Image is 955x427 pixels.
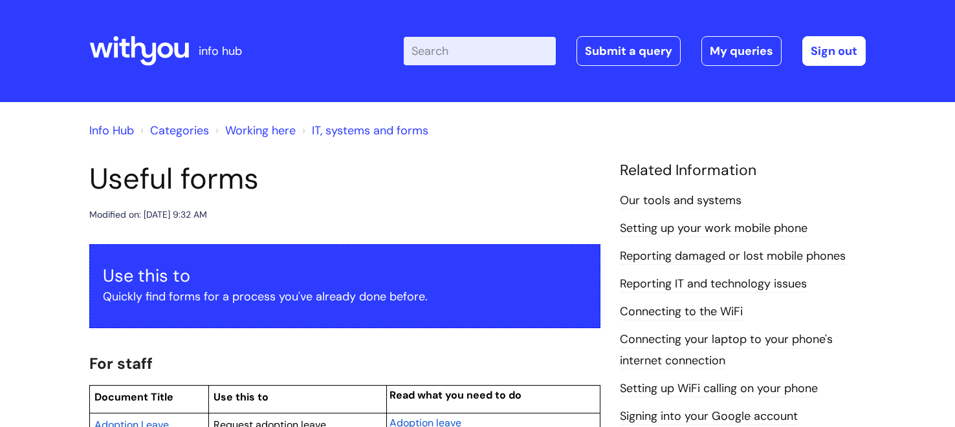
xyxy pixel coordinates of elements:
div: | - [404,36,866,66]
p: Quickly find forms for a process you've already done before. [103,286,587,307]
a: Signing into your Google account [620,408,798,425]
span: Document Title [94,390,173,404]
h1: Useful forms [89,161,600,196]
span: For staff [89,353,153,373]
a: Setting up your work mobile phone [620,220,807,237]
h3: Use this to [103,266,587,286]
a: Reporting damaged or lost mobile phones [620,248,846,265]
a: Setting up WiFi calling on your phone [620,380,818,397]
a: Sign out [802,36,866,66]
input: Search [404,37,556,65]
li: IT, systems and forms [299,120,428,141]
a: Working here [225,123,296,138]
a: Info Hub [89,123,134,138]
a: Connecting to the WiFi [620,304,743,320]
a: IT, systems and forms [312,123,428,138]
span: Use this to [214,390,269,404]
a: Categories [150,123,209,138]
a: My queries [701,36,782,66]
a: Connecting your laptop to your phone's internet connection [620,331,833,369]
h4: Related Information [620,161,866,180]
div: Modified on: [DATE] 9:32 AM [89,207,207,223]
a: Our tools and systems [620,193,741,209]
span: Read what you need to do [390,388,521,402]
p: info hub [199,41,242,61]
a: Submit a query [576,36,681,66]
li: Solution home [137,120,209,141]
li: Working here [212,120,296,141]
a: Reporting IT and technology issues [620,276,807,293]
